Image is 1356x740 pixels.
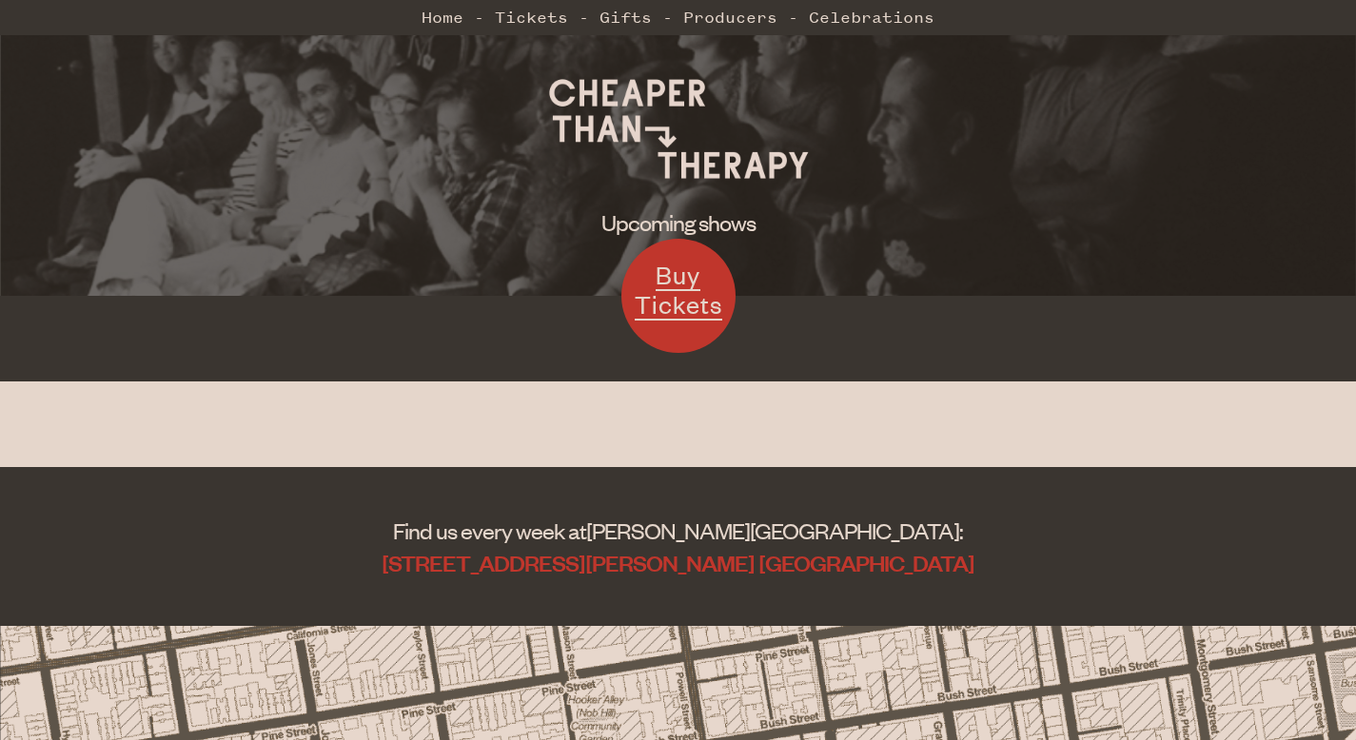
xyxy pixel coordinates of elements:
address: Find us every week at [222,515,1135,579]
span: [STREET_ADDRESS][PERSON_NAME] [382,548,755,576]
a: [STREET_ADDRESS][PERSON_NAME] [GEOGRAPHIC_DATA] [382,548,974,576]
span: Buy Tickets [635,259,722,321]
span: [GEOGRAPHIC_DATA] [758,548,974,576]
a: Buy Tickets [621,239,736,353]
span: [PERSON_NAME][GEOGRAPHIC_DATA]: [586,516,963,544]
img: Cheaper Than Therapy [536,57,821,200]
